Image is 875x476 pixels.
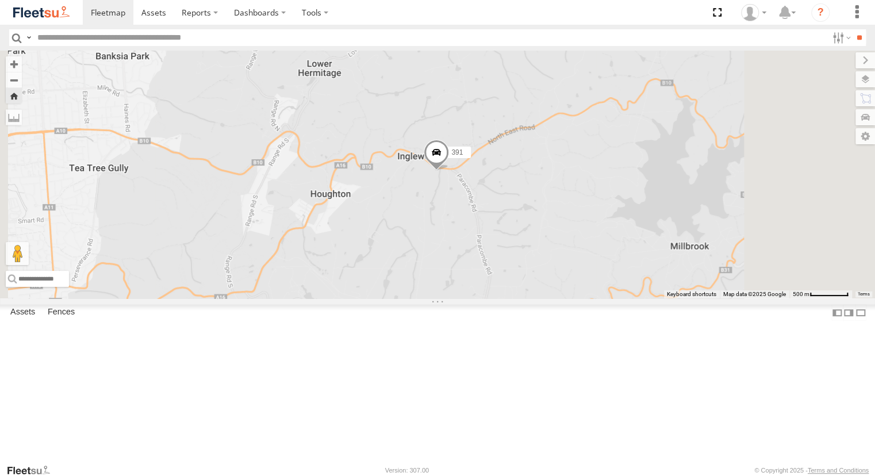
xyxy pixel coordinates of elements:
button: Keyboard shortcuts [667,290,716,298]
div: Version: 307.00 [385,467,429,474]
div: Kellie Roberts [737,4,770,21]
a: Visit our Website [6,465,59,476]
img: fleetsu-logo-horizontal.svg [11,5,71,20]
label: Dock Summary Table to the Right [843,304,854,321]
button: Zoom in [6,56,22,72]
a: Terms and Conditions [808,467,869,474]
label: Search Filter Options [828,29,853,46]
div: © Copyright 2025 - [754,467,869,474]
label: Measure [6,109,22,125]
button: Map Scale: 500 m per 64 pixels [789,290,852,298]
span: 391 [451,148,463,156]
button: Zoom Home [6,88,22,103]
span: Map data ©2025 Google [723,291,786,297]
button: Zoom out [6,72,22,88]
label: Fences [42,305,80,321]
a: Terms (opens in new tab) [858,291,870,296]
label: Search Query [24,29,33,46]
i: ? [811,3,830,22]
label: Map Settings [855,128,875,144]
label: Dock Summary Table to the Left [831,304,843,321]
button: Drag Pegman onto the map to open Street View [6,242,29,265]
span: 500 m [793,291,809,297]
label: Hide Summary Table [855,304,866,321]
label: Assets [5,305,41,321]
